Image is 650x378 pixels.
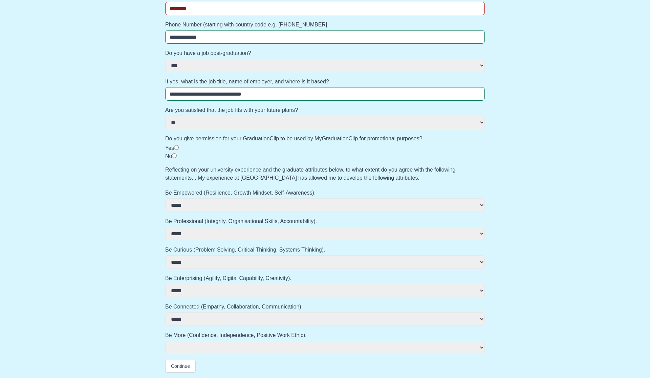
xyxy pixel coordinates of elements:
label: If yes, what is the job title, name of employer, and where is it based? [165,78,485,86]
label: Do you give permission for your GraduationClip to be used by MyGraduationClip for promotional pur... [165,135,485,143]
label: Be More (Confidence, Independence, Positive Work Ethic). [165,331,485,339]
label: Phone Number (starting with country code e.g. [PHONE_NUMBER] [165,21,485,29]
label: Be Enterprising (Agility, Digital Capability, Creativity). [165,274,485,282]
label: Are you satisfied that the job fits with your future plans? [165,106,485,114]
label: Reflecting on your university experience and the graduate attributes below, to what extent do you... [165,166,485,182]
label: Be Professional (Integrity, Organisational Skills, Accountability). [165,217,485,225]
button: Continue [165,360,196,373]
label: Do you have a job post-graduation? [165,49,485,57]
label: Yes [165,145,174,151]
label: No [165,153,172,159]
label: Be Empowered (Resilience, Growth Mindset, Self-Awareness). [165,189,485,197]
label: Be Connected (Empathy, Collaboration, Communication). [165,303,485,311]
label: Be Curious (Problem Solving, Critical Thinking, Systems Thinking). [165,246,485,254]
